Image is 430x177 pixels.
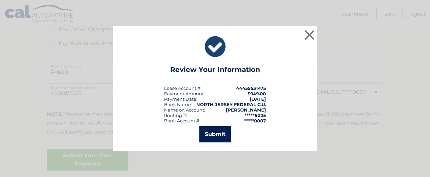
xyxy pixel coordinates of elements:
div: Routing #: [164,113,187,118]
strong: NORTH JERSEY FEDERAL C.U. [196,102,266,107]
div: Bank Account #: [164,118,200,123]
h3: Review Your Information [170,65,260,77]
button: Submit [199,126,231,142]
span: [DATE] [250,96,266,102]
div: Payment Amount: [164,91,205,96]
div: Name on Account: [164,107,205,113]
strong: 44455531475 [236,85,266,91]
strong: [PERSON_NAME] [226,107,266,113]
span: $949.00 [248,91,266,96]
button: × [303,28,316,42]
span: Payment Date [164,96,196,102]
div: Lease Account #: [164,85,201,91]
div: Bank Name: [164,102,192,107]
div: : [164,96,197,102]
